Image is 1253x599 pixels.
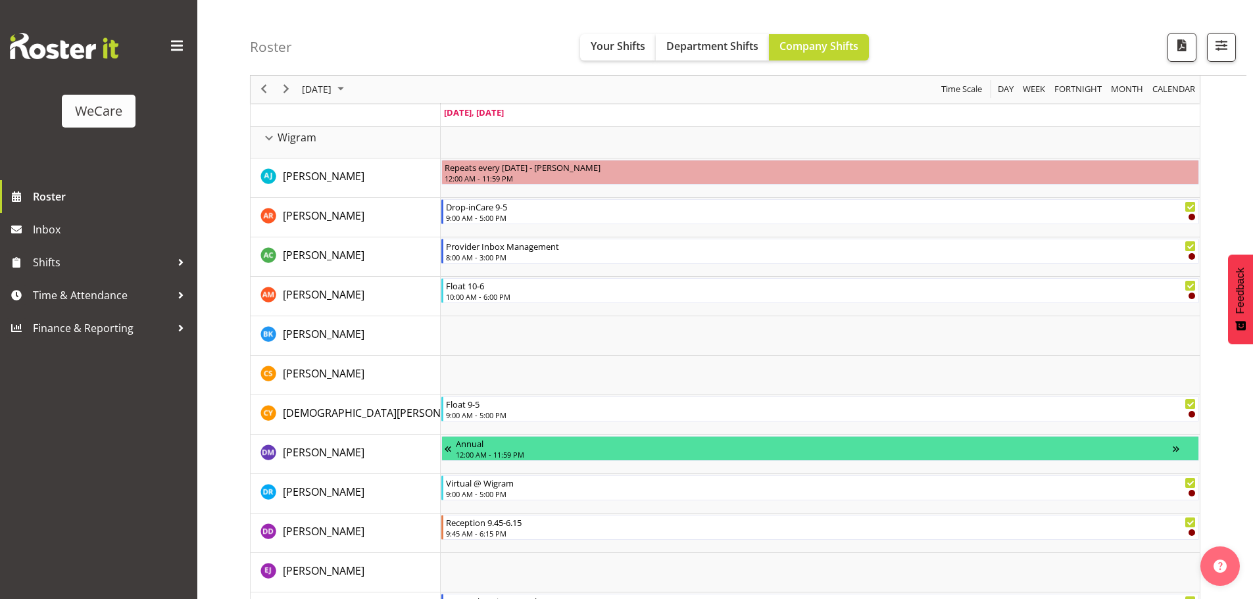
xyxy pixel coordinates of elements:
[33,220,191,239] span: Inbox
[939,82,985,98] button: Time Scale
[446,291,1196,302] div: 10:00 AM - 6:00 PM
[1150,82,1198,98] button: Month
[33,252,171,272] span: Shifts
[445,173,1196,183] div: 12:00 AM - 11:59 PM
[251,395,441,435] td: Christianna Yu resource
[1207,33,1236,62] button: Filter Shifts
[441,475,1199,500] div: Deepti Raturi"s event - Virtual @ Wigram Begin From Friday, October 3, 2025 at 9:00:00 AM GMT+13:...
[446,410,1196,420] div: 9:00 AM - 5:00 PM
[1214,560,1227,573] img: help-xxl-2.png
[33,285,171,305] span: Time & Attendance
[456,449,1173,460] div: 12:00 AM - 11:59 PM
[283,326,364,342] a: [PERSON_NAME]
[283,563,364,578] span: [PERSON_NAME]
[446,200,1196,213] div: Drop-inCare 9-5
[656,34,769,60] button: Department Shifts
[251,356,441,395] td: Catherine Stewart resource
[940,82,983,98] span: Time Scale
[1110,82,1144,98] span: Month
[251,316,441,356] td: Brian Ko resource
[251,198,441,237] td: Andrea Ramirez resource
[441,396,1199,421] div: Christianna Yu"s event - Float 9-5 Begin From Friday, October 3, 2025 at 9:00:00 AM GMT+13:00 End...
[301,82,333,98] span: [DATE]
[283,406,478,420] span: [DEMOGRAPHIC_DATA][PERSON_NAME]
[580,34,656,60] button: Your Shifts
[666,39,758,53] span: Department Shifts
[1021,82,1048,98] button: Timeline Week
[253,76,275,103] div: previous period
[444,107,504,118] span: [DATE], [DATE]
[251,435,441,474] td: Deepti Mahajan resource
[446,489,1196,499] div: 9:00 AM - 5:00 PM
[446,515,1196,529] div: Reception 9.45-6.15
[1228,254,1253,344] button: Feedback - Show survey
[283,563,364,579] a: [PERSON_NAME]
[1052,82,1104,98] button: Fortnight
[33,318,171,338] span: Finance & Reporting
[283,524,364,539] span: [PERSON_NAME]
[446,252,1196,262] div: 8:00 AM - 3:00 PM
[278,82,295,98] button: Next
[446,239,1196,252] div: Provider Inbox Management
[283,208,364,223] span: [PERSON_NAME]
[297,76,352,103] div: October 3, 2025
[251,158,441,198] td: AJ Jones resource
[441,278,1199,303] div: Ashley Mendoza"s event - Float 10-6 Begin From Friday, October 3, 2025 at 10:00:00 AM GMT+13:00 E...
[441,160,1199,185] div: AJ Jones"s event - Repeats every friday - AJ Jones Begin From Friday, October 3, 2025 at 12:00:00...
[445,160,1196,174] div: Repeats every [DATE] - [PERSON_NAME]
[1235,268,1246,314] span: Feedback
[1151,82,1196,98] span: calendar
[278,130,316,145] span: Wigram
[446,397,1196,410] div: Float 9-5
[283,248,364,262] span: [PERSON_NAME]
[283,169,364,183] span: [PERSON_NAME]
[446,476,1196,489] div: Virtual @ Wigram
[251,119,441,158] td: Wigram resource
[441,199,1199,224] div: Andrea Ramirez"s event - Drop-inCare 9-5 Begin From Friday, October 3, 2025 at 9:00:00 AM GMT+13:...
[769,34,869,60] button: Company Shifts
[251,553,441,592] td: Ella Jarvis resource
[283,168,364,184] a: [PERSON_NAME]
[283,485,364,499] span: [PERSON_NAME]
[75,101,122,121] div: WeCare
[255,82,273,98] button: Previous
[441,239,1199,264] div: Andrew Casburn"s event - Provider Inbox Management Begin From Friday, October 3, 2025 at 8:00:00 ...
[779,39,858,53] span: Company Shifts
[446,528,1196,539] div: 9:45 AM - 6:15 PM
[251,237,441,277] td: Andrew Casburn resource
[446,212,1196,223] div: 9:00 AM - 5:00 PM
[250,39,292,55] h4: Roster
[283,484,364,500] a: [PERSON_NAME]
[283,247,364,263] a: [PERSON_NAME]
[283,523,364,539] a: [PERSON_NAME]
[1053,82,1103,98] span: Fortnight
[441,436,1199,461] div: Deepti Mahajan"s event - Annual Begin From Tuesday, September 30, 2025 at 12:00:00 AM GMT+13:00 E...
[300,82,350,98] button: October 2025
[251,474,441,514] td: Deepti Raturi resource
[33,187,191,206] span: Roster
[441,515,1199,540] div: Demi Dumitrean"s event - Reception 9.45-6.15 Begin From Friday, October 3, 2025 at 9:45:00 AM GMT...
[1021,82,1046,98] span: Week
[275,76,297,103] div: next period
[283,208,364,224] a: [PERSON_NAME]
[1109,82,1146,98] button: Timeline Month
[446,279,1196,292] div: Float 10-6
[283,444,364,460] a: [PERSON_NAME]
[456,437,1173,450] div: Annual
[283,327,364,341] span: [PERSON_NAME]
[251,514,441,553] td: Demi Dumitrean resource
[591,39,645,53] span: Your Shifts
[283,366,364,381] a: [PERSON_NAME]
[283,287,364,302] a: [PERSON_NAME]
[251,277,441,316] td: Ashley Mendoza resource
[283,405,478,421] a: [DEMOGRAPHIC_DATA][PERSON_NAME]
[1167,33,1196,62] button: Download a PDF of the roster for the current day
[996,82,1016,98] button: Timeline Day
[10,33,118,59] img: Rosterit website logo
[283,445,364,460] span: [PERSON_NAME]
[996,82,1015,98] span: Day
